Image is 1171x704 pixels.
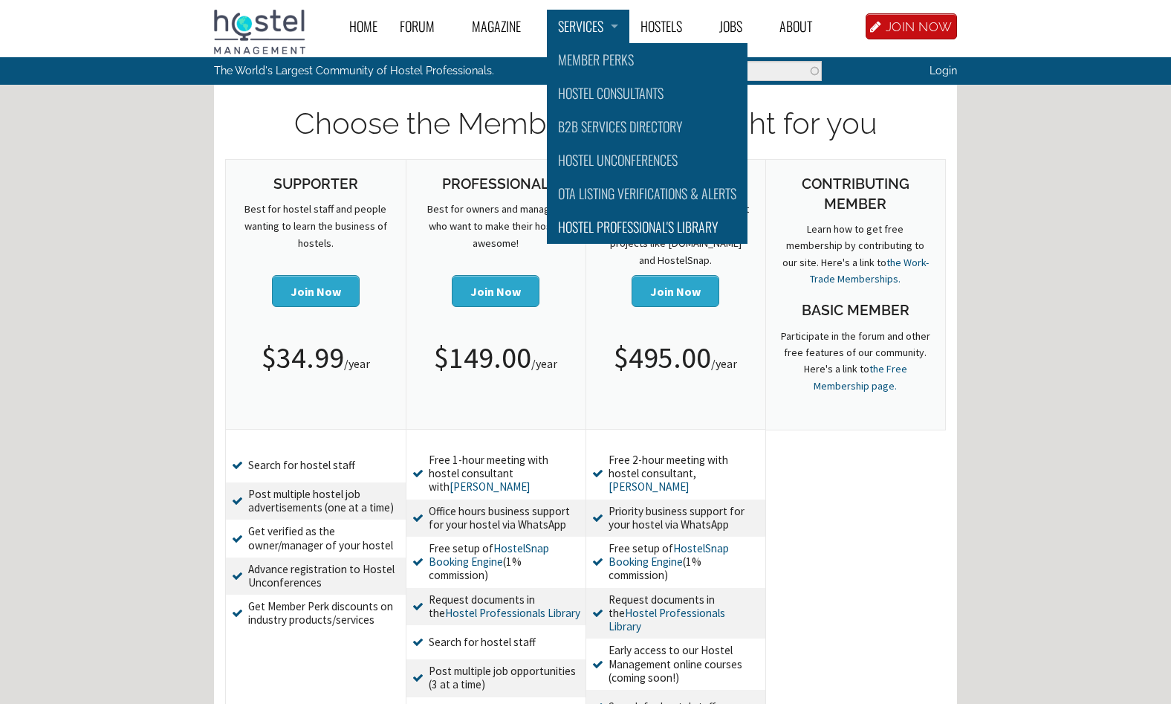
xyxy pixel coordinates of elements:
span: $149.00 [434,334,531,381]
a: [PERSON_NAME] [609,479,690,494]
span: Get Member Perk discounts on industry products/services [248,600,400,627]
a: [PERSON_NAME] [450,479,531,494]
p: Participate in the forum and other free features of our community. Here's a link to [781,328,931,395]
a: OTA Listing Verifications & Alerts [547,177,747,210]
span: Office hours business support for your hostel via WhatsApp [429,505,581,532]
a: Home [338,10,389,43]
h1: Choose the Membership that's right for you [225,103,946,144]
span: Early access to our Hostel Management online courses (coming soon!) [609,644,760,685]
p: Best for owners and managers who want to make their hostel awesome! [421,201,571,252]
p: The World's Largest Community of Hostel Professionals. [214,57,524,84]
h3: Supporter [241,174,391,194]
a: JOIN NOW [866,13,957,39]
span: Free 2-hour meeting with hostel consultant, [609,453,760,494]
a: Hostel Professional's Library [547,210,747,244]
a: Hostel Professionals Library [609,606,725,633]
button: Join Now [632,275,719,307]
a: Services [547,10,629,43]
span: Get verified as the owner/manager of your hostel [248,525,400,552]
span: Search for hostel staff [429,630,581,654]
a: Hostel Consultants [547,77,747,110]
a: Jobs [708,10,768,43]
span: Priority business support for your hostel via WhatsApp [609,505,760,532]
a: Hostel Unconferences [547,143,747,177]
span: Free setup of (1% commission) [429,542,581,583]
img: Hostel Management Home [214,10,305,54]
span: Post multiple hostel job advertisements (one at a time) [248,488,400,514]
span: Free setup of (1% commission) [609,542,760,583]
span: /year [344,356,370,371]
span: /year [531,356,557,371]
span: Post multiple job opportunities (3 at a time) [429,665,581,691]
span: /year [711,356,737,371]
span: $34.99 [262,334,344,381]
span: $495.00 [614,334,711,381]
a: B2B Services Directory [547,110,747,143]
button: Join Now [272,275,360,307]
a: About [768,10,838,43]
a: Hostels [629,10,708,43]
span: Advance registration to Hostel Unconferences [248,563,400,590]
h3: Professional [421,174,571,194]
a: Member Perks [547,43,747,77]
span: Request documents in the [609,593,760,634]
a: Forum [389,10,461,43]
a: HostelSnap Booking Engine [429,541,549,569]
a: Magazine [461,10,547,43]
span: Search for hostel staff [248,453,400,477]
button: Join Now [452,275,539,307]
a: HostelSnap Booking Engine [609,541,729,569]
h3: Contributing Member [781,174,931,214]
h3: Basic Member [781,300,931,320]
a: Login [930,64,957,77]
a: Hostel Professionals Library [445,606,580,620]
a: the Free Membership page. [814,362,907,392]
p: Best for hostel staff and people wanting to learn the business of hostels. [241,201,391,252]
span: Free 1-hour meeting with hostel consultant with [429,453,581,494]
span: Request documents in the [429,593,581,620]
p: Learn how to get free membership by contributing to our site. Here's a link to [781,221,931,288]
